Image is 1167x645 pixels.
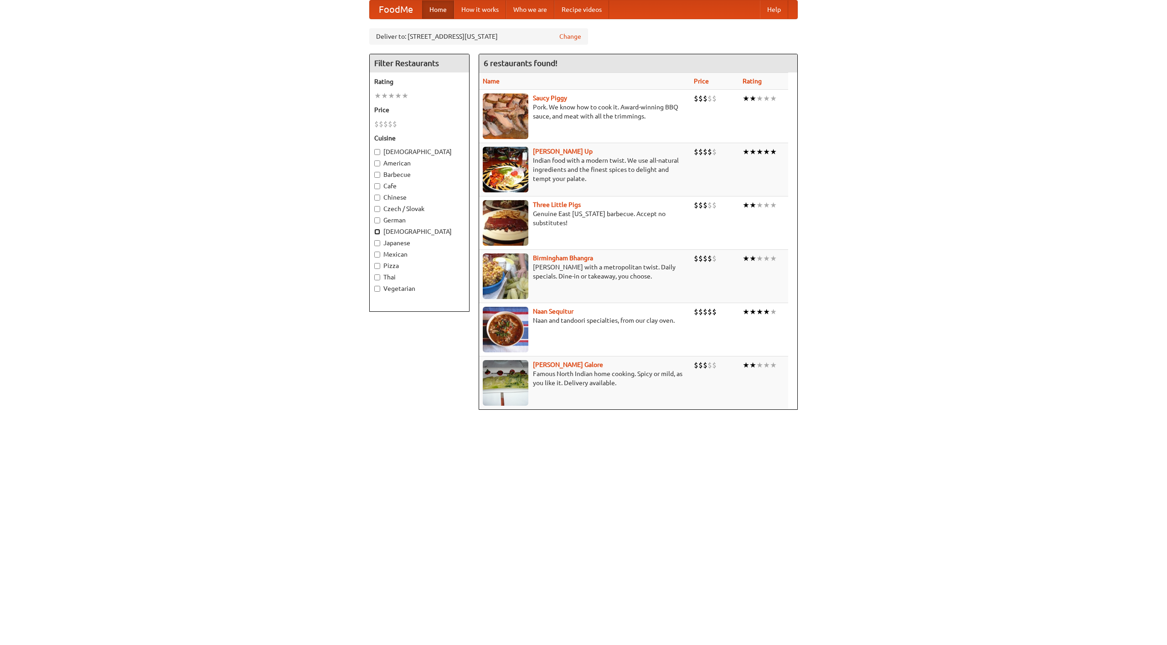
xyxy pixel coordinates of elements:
[374,206,380,212] input: Czech / Slovak
[763,200,770,210] li: ★
[483,103,687,121] p: Pork. We know how to cook it. Award-winning BBQ sauce, and meat with all the trimmings.
[743,77,762,85] a: Rating
[749,147,756,157] li: ★
[374,119,379,129] li: $
[698,93,703,103] li: $
[374,286,380,292] input: Vegetarian
[703,360,707,370] li: $
[374,263,380,269] input: Pizza
[483,360,528,406] img: currygalore.jpg
[483,253,528,299] img: bhangra.jpg
[374,227,465,236] label: [DEMOGRAPHIC_DATA]
[374,91,381,101] li: ★
[483,77,500,85] a: Name
[483,156,687,183] p: Indian food with a modern twist. We use all-natural ingredients and the finest spices to delight ...
[533,254,593,262] a: Birmingham Bhangra
[749,200,756,210] li: ★
[694,200,698,210] li: $
[770,200,777,210] li: ★
[483,93,528,139] img: saucy.jpg
[712,253,717,263] li: $
[707,200,712,210] li: $
[749,360,756,370] li: ★
[374,204,465,213] label: Czech / Slovak
[743,147,749,157] li: ★
[763,307,770,317] li: ★
[763,93,770,103] li: ★
[374,181,465,191] label: Cafe
[743,200,749,210] li: ★
[743,307,749,317] li: ★
[392,119,397,129] li: $
[374,159,465,168] label: American
[374,250,465,259] label: Mexican
[533,308,573,315] b: Naan Sequitur
[770,360,777,370] li: ★
[483,209,687,227] p: Genuine East [US_STATE] barbecue. Accept no substitutes!
[743,360,749,370] li: ★
[698,253,703,263] li: $
[559,32,581,41] a: Change
[533,201,581,208] a: Three Little Pigs
[374,193,465,202] label: Chinese
[763,360,770,370] li: ★
[374,195,380,201] input: Chinese
[703,200,707,210] li: $
[707,147,712,157] li: $
[756,200,763,210] li: ★
[770,307,777,317] li: ★
[698,200,703,210] li: $
[483,200,528,246] img: littlepigs.jpg
[388,91,395,101] li: ★
[454,0,506,19] a: How it works
[703,147,707,157] li: $
[369,28,588,45] div: Deliver to: [STREET_ADDRESS][US_STATE]
[694,307,698,317] li: $
[712,147,717,157] li: $
[694,253,698,263] li: $
[395,91,402,101] li: ★
[374,77,465,86] h5: Rating
[694,93,698,103] li: $
[370,54,469,72] h4: Filter Restaurants
[374,105,465,114] h5: Price
[763,253,770,263] li: ★
[694,360,698,370] li: $
[374,217,380,223] input: German
[533,361,603,368] a: [PERSON_NAME] Galore
[483,369,687,387] p: Famous North Indian home cooking. Spicy or mild, as you like it. Delivery available.
[712,93,717,103] li: $
[402,91,408,101] li: ★
[756,93,763,103] li: ★
[483,307,528,352] img: naansequitur.jpg
[698,147,703,157] li: $
[763,147,770,157] li: ★
[374,134,465,143] h5: Cuisine
[388,119,392,129] li: $
[374,274,380,280] input: Thai
[707,307,712,317] li: $
[707,253,712,263] li: $
[770,253,777,263] li: ★
[770,93,777,103] li: ★
[374,240,380,246] input: Japanese
[483,147,528,192] img: curryup.jpg
[374,252,380,258] input: Mexican
[533,148,593,155] b: [PERSON_NAME] Up
[756,253,763,263] li: ★
[694,77,709,85] a: Price
[703,307,707,317] li: $
[712,307,717,317] li: $
[383,119,388,129] li: $
[533,94,567,102] a: Saucy Piggy
[707,360,712,370] li: $
[712,200,717,210] li: $
[756,360,763,370] li: ★
[554,0,609,19] a: Recipe videos
[374,229,380,235] input: [DEMOGRAPHIC_DATA]
[374,261,465,270] label: Pizza
[374,183,380,189] input: Cafe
